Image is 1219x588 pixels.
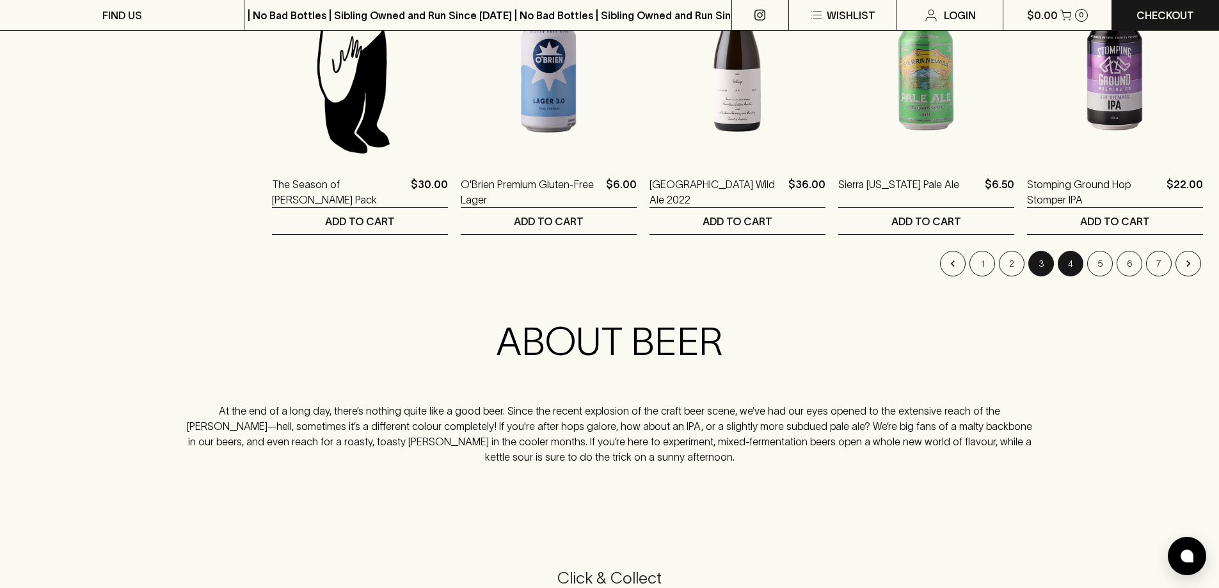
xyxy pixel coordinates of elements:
a: Stomping Ground Hop Stomper IPA [1027,177,1161,207]
p: $36.00 [788,177,825,207]
button: ADD TO CART [838,208,1014,234]
button: ADD TO CART [272,208,448,234]
button: Go to next page [1175,251,1201,276]
h2: ABOUT BEER [183,319,1037,365]
p: FIND US [102,8,142,23]
button: Go to page 7 [1146,251,1172,276]
p: At the end of a long day, there’s nothing quite like a good beer. Since the recent explosion of t... [183,403,1037,465]
img: bubble-icon [1181,550,1193,562]
p: $22.00 [1167,177,1203,207]
p: ADD TO CART [891,214,961,229]
a: O'Brien Premium Gluten-Free Lager [461,177,601,207]
p: Login [944,8,976,23]
p: ADD TO CART [1080,214,1150,229]
button: Go to page 2 [999,251,1024,276]
button: Go to page 6 [1117,251,1142,276]
button: Go to previous page [940,251,966,276]
p: ADD TO CART [703,214,772,229]
p: Wishlist [827,8,875,23]
p: Checkout [1136,8,1194,23]
button: Go to page 5 [1087,251,1113,276]
button: Go to page 1 [969,251,995,276]
button: ADD TO CART [461,208,637,234]
p: $6.00 [606,177,637,207]
p: $0.00 [1027,8,1058,23]
p: 0 [1079,12,1084,19]
p: $30.00 [411,177,448,207]
a: The Season of [PERSON_NAME] Pack [272,177,406,207]
button: ADD TO CART [649,208,825,234]
button: page 3 [1028,251,1054,276]
nav: pagination navigation [272,251,1203,276]
a: [GEOGRAPHIC_DATA] Wild Ale 2022 [649,177,783,207]
p: $6.50 [985,177,1014,207]
p: ADD TO CART [514,214,584,229]
button: ADD TO CART [1027,208,1203,234]
a: Sierra [US_STATE] Pale Ale [838,177,959,207]
p: ADD TO CART [325,214,395,229]
button: Go to page 4 [1058,251,1083,276]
